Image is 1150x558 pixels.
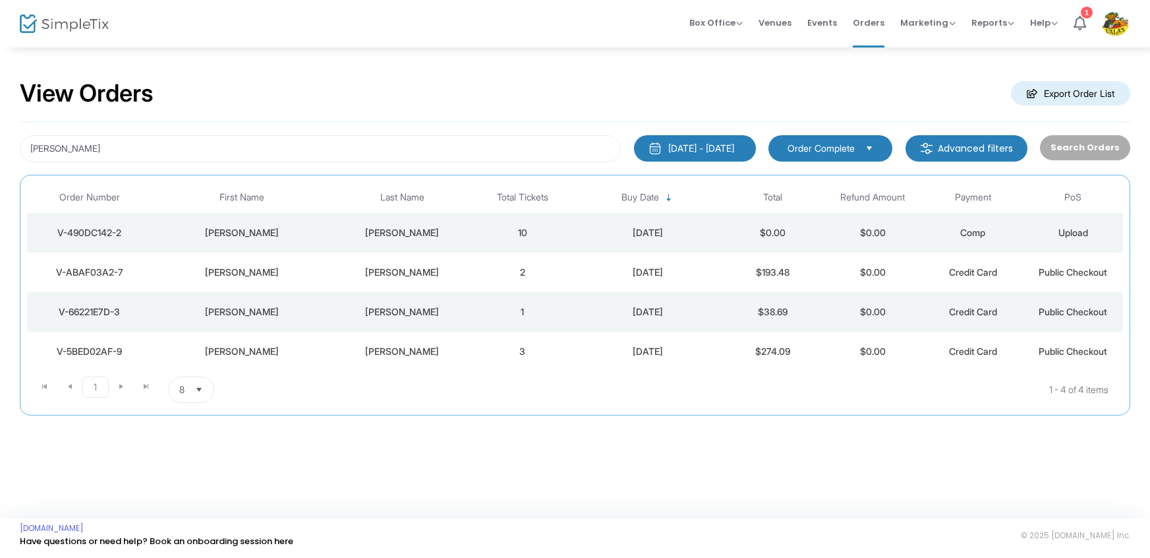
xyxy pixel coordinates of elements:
div: V-66221E7D-3 [30,305,149,319]
span: Comp [960,227,985,238]
div: Data table [27,182,1123,371]
div: 10/19/2024 [576,305,720,319]
td: $38.69 [722,292,822,332]
span: First Name [220,192,265,203]
span: Last Name [380,192,424,203]
img: monthly [648,142,662,155]
span: Credit Card [949,346,997,357]
span: PoS [1064,192,1081,203]
td: $0.00 [822,253,923,292]
span: Public Checkout [1039,266,1107,278]
div: 10/7/2024 [576,345,720,358]
div: John [156,305,329,319]
button: Select [860,141,878,156]
td: 3 [473,332,573,371]
td: $0.00 [722,213,822,253]
th: Refund Amount [822,182,923,213]
kendo-pager-info: 1 - 4 of 4 items [345,377,1108,403]
div: Jones [335,345,469,358]
h2: View Orders [20,79,154,108]
div: John [156,226,329,239]
span: Reports [971,16,1014,29]
span: Page 1 [82,377,109,398]
span: Payment [955,192,991,203]
span: Buy Date [621,192,659,203]
a: [DOMAIN_NAME] [20,523,84,534]
div: Jones [335,226,469,239]
span: Help [1030,16,1058,29]
div: V-5BED02AF-9 [30,345,149,358]
m-button: Advanced filters [906,135,1027,162]
th: Total Tickets [473,182,573,213]
span: Events [807,6,837,40]
span: © 2025 [DOMAIN_NAME] Inc. [1021,530,1130,541]
td: 1 [473,292,573,332]
span: Credit Card [949,306,997,317]
a: Have questions or need help? Book an onboarding session here [20,535,293,547]
span: Public Checkout [1039,346,1107,357]
span: Credit Card [949,266,997,278]
td: $0.00 [822,332,923,371]
div: 7/26/2025 [576,266,720,279]
span: Sortable [664,193,674,203]
button: Select [190,377,208,402]
span: Box Office [689,16,743,29]
span: Marketing [900,16,956,29]
td: $274.09 [722,332,822,371]
span: Order Complete [788,142,855,155]
button: [DATE] - [DATE] [634,135,756,162]
span: Orders [853,6,884,40]
span: Upload [1058,227,1088,238]
img: filter [920,142,933,155]
div: 9/22/2025 [576,226,720,239]
td: 10 [473,213,573,253]
input: Search by name, email, phone, order number, ip address, or last 4 digits of card [20,135,621,162]
td: 2 [473,253,573,292]
div: Jones [335,266,469,279]
div: [DATE] - [DATE] [668,142,734,155]
div: John [156,345,329,358]
td: $0.00 [822,213,923,253]
div: 1 [1081,7,1093,18]
div: V-ABAF03A2-7 [30,266,149,279]
span: 8 [179,383,185,396]
span: Order Number [59,192,120,203]
div: V-490DC142-2 [30,226,149,239]
span: Venues [759,6,791,40]
th: Total [722,182,822,213]
td: $0.00 [822,292,923,332]
m-button: Export Order List [1011,81,1130,106]
span: Public Checkout [1039,306,1107,317]
td: $193.48 [722,253,822,292]
div: Jones [335,305,469,319]
div: John [156,266,329,279]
